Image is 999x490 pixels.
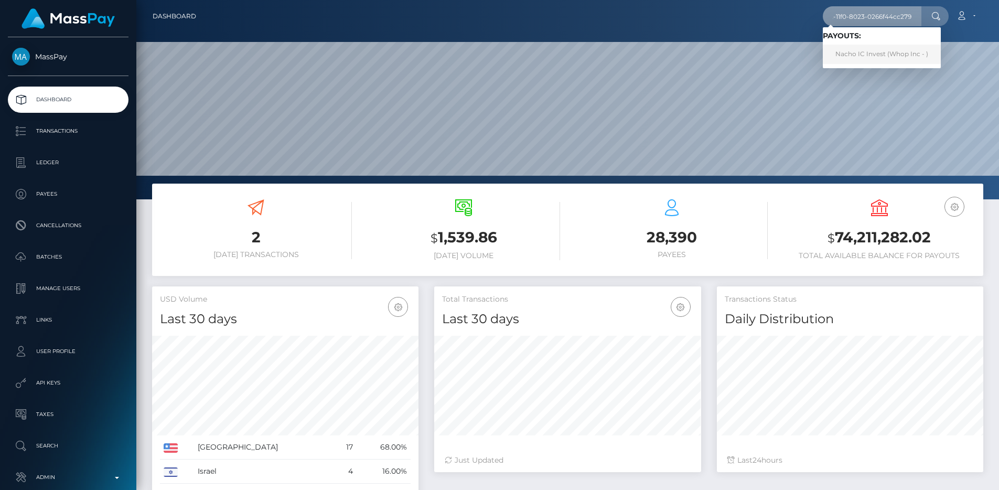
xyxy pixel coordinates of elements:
[12,48,30,66] img: MassPay
[160,294,411,305] h5: USD Volume
[12,281,124,296] p: Manage Users
[334,435,357,460] td: 17
[431,231,438,246] small: $
[8,118,128,144] a: Transactions
[442,310,693,328] h4: Last 30 days
[8,52,128,61] span: MassPay
[164,443,178,453] img: US.png
[194,460,334,484] td: Israel
[164,467,178,477] img: IL.png
[442,294,693,305] h5: Total Transactions
[725,310,975,328] h4: Daily Distribution
[8,181,128,207] a: Payees
[357,460,411,484] td: 16.00%
[8,244,128,270] a: Batches
[8,401,128,428] a: Taxes
[12,123,124,139] p: Transactions
[12,312,124,328] p: Links
[153,5,196,27] a: Dashboard
[8,275,128,302] a: Manage Users
[12,407,124,422] p: Taxes
[576,250,768,259] h6: Payees
[445,455,690,466] div: Just Updated
[576,227,768,248] h3: 28,390
[8,150,128,176] a: Ledger
[725,294,975,305] h5: Transactions Status
[12,92,124,108] p: Dashboard
[22,8,115,29] img: MassPay Logo
[8,87,128,113] a: Dashboard
[8,307,128,333] a: Links
[828,231,835,246] small: $
[12,375,124,391] p: API Keys
[753,455,761,465] span: 24
[194,435,334,460] td: [GEOGRAPHIC_DATA]
[727,455,973,466] div: Last hours
[160,227,352,248] h3: 2
[783,227,975,249] h3: 74,211,282.02
[12,249,124,265] p: Batches
[8,370,128,396] a: API Keys
[12,218,124,233] p: Cancellations
[8,212,128,239] a: Cancellations
[823,31,941,40] h6: Payouts:
[823,45,941,64] a: Nacho IC Invest (Whop Inc - )
[368,251,560,260] h6: [DATE] Volume
[160,250,352,259] h6: [DATE] Transactions
[8,433,128,459] a: Search
[368,227,560,249] h3: 1,539.86
[12,470,124,485] p: Admin
[12,438,124,454] p: Search
[12,344,124,359] p: User Profile
[334,460,357,484] td: 4
[823,6,921,26] input: Search...
[783,251,975,260] h6: Total Available Balance for Payouts
[8,338,128,365] a: User Profile
[160,310,411,328] h4: Last 30 days
[357,435,411,460] td: 68.00%
[12,186,124,202] p: Payees
[12,155,124,171] p: Ledger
